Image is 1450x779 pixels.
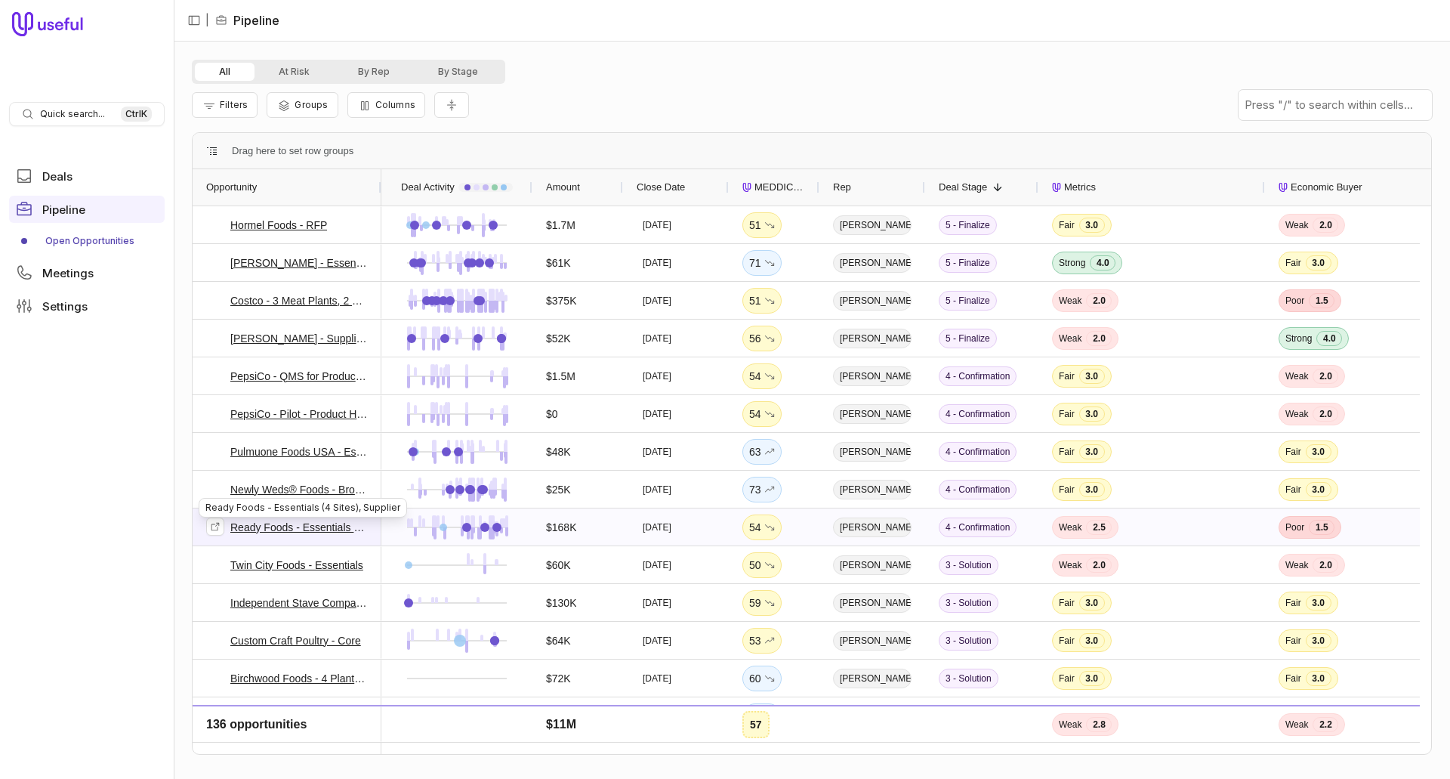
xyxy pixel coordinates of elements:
span: [PERSON_NAME] [833,518,912,537]
time: [DATE] [643,219,671,231]
a: Open Opportunities [9,229,165,253]
div: $64K [546,632,571,650]
a: Settings [9,292,165,320]
div: 54 [749,367,775,385]
div: Row Groups [232,142,353,160]
span: 3.0 [1079,633,1105,648]
span: 3.0 [1306,671,1331,686]
div: $25K [546,481,571,499]
div: 51 [749,216,775,234]
span: Deal Stage [939,178,987,196]
span: [PERSON_NAME] [833,291,912,311]
span: Fair [1285,672,1301,685]
span: 2.0 [1086,558,1112,573]
kbd: Ctrl K [121,107,152,122]
time: [DATE] [643,597,671,609]
div: 56 [749,329,775,348]
span: Opportunity [206,178,257,196]
span: Weak [1059,521,1081,533]
div: $375K [546,292,576,310]
span: 2.5 [1086,520,1112,535]
span: 2.0 [1313,407,1338,422]
span: 4.0 [1316,331,1342,346]
span: 3.0 [1079,407,1105,422]
span: Fair [1285,635,1301,647]
span: 3.0 [1079,595,1105,611]
span: [PERSON_NAME] [833,593,912,613]
span: 1.5 [1309,293,1334,308]
a: Independent Stave Company - New Deal [230,594,368,612]
div: $72K [546,669,571,688]
span: 4 - Confirmation [939,442,1017,462]
div: 50 [749,556,775,574]
span: [PERSON_NAME] [833,253,912,273]
button: Collapse all rows [434,92,469,119]
span: [PERSON_NAME] [833,706,912,726]
span: Deals [42,171,72,182]
div: 54 [749,405,775,423]
a: Meetings [9,259,165,286]
button: Collapse sidebar [183,9,205,32]
span: Fair [1059,635,1075,647]
a: Pulmuone Foods USA - Essential (1 Site) [230,443,368,461]
div: 63 [749,443,775,461]
span: [PERSON_NAME] [833,631,912,651]
a: Newly Weds® Foods - Broadview Facility Essential [230,481,368,499]
div: Ready Foods - Essentials (4 Sites), Supplier [199,498,407,518]
span: Fair [1285,446,1301,458]
span: | [205,11,209,29]
time: [DATE] [643,635,671,647]
div: 59 [749,594,775,612]
button: Columns [347,92,425,118]
span: 5 - Finalize [939,291,997,311]
span: Fair [1285,484,1301,496]
span: Fair [1059,219,1075,231]
span: [PERSON_NAME] [833,366,912,386]
span: Weak [1285,710,1308,722]
span: Filters [220,99,248,110]
button: By Stage [414,63,502,81]
div: 51 [749,292,775,310]
span: Metrics [1064,178,1096,196]
span: Weak [1059,295,1081,307]
button: By Rep [334,63,414,81]
span: 4 - Confirmation [939,480,1017,499]
div: $168K [546,518,576,536]
span: 3 - Solution [939,555,998,575]
span: 3.0 [1306,633,1331,648]
span: 4 - Confirmation [939,404,1017,424]
span: 3 - Solution [939,669,998,688]
a: BHJ [GEOGRAPHIC_DATA] - Multi-Site Essentials [230,707,368,725]
time: [DATE] [643,559,671,571]
div: $0 [546,405,558,423]
span: Columns [375,99,415,110]
span: Fair [1059,710,1075,722]
div: $1.7M [546,216,575,234]
a: Custom Craft Poultry - Core [230,632,361,650]
a: PepsiCo - Pilot - Product Hold [230,405,368,423]
span: 3.0 [1079,218,1105,233]
time: [DATE] [643,370,671,382]
span: Fair [1285,257,1301,269]
span: 2.0 [1313,558,1338,573]
div: 60 [749,669,775,688]
span: [PERSON_NAME] [833,480,912,499]
span: [PERSON_NAME] [833,329,912,348]
span: 3.0 [1079,444,1105,459]
time: [DATE] [643,521,671,533]
span: Strong [1059,257,1085,269]
span: Weak [1285,219,1308,231]
time: [DATE] [643,672,671,685]
span: Weak [1059,559,1081,571]
span: 2.0 [1086,331,1112,346]
span: 3.0 [1306,595,1331,611]
span: Settings [42,301,88,312]
span: Fair [1059,672,1075,685]
button: At Risk [255,63,334,81]
span: [PERSON_NAME] [833,215,912,235]
span: Pipeline [42,204,85,215]
span: 3 - Solution [939,706,998,726]
button: Group Pipeline [267,92,338,118]
div: MEDDICC Score [742,169,806,206]
time: [DATE] [643,257,671,269]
